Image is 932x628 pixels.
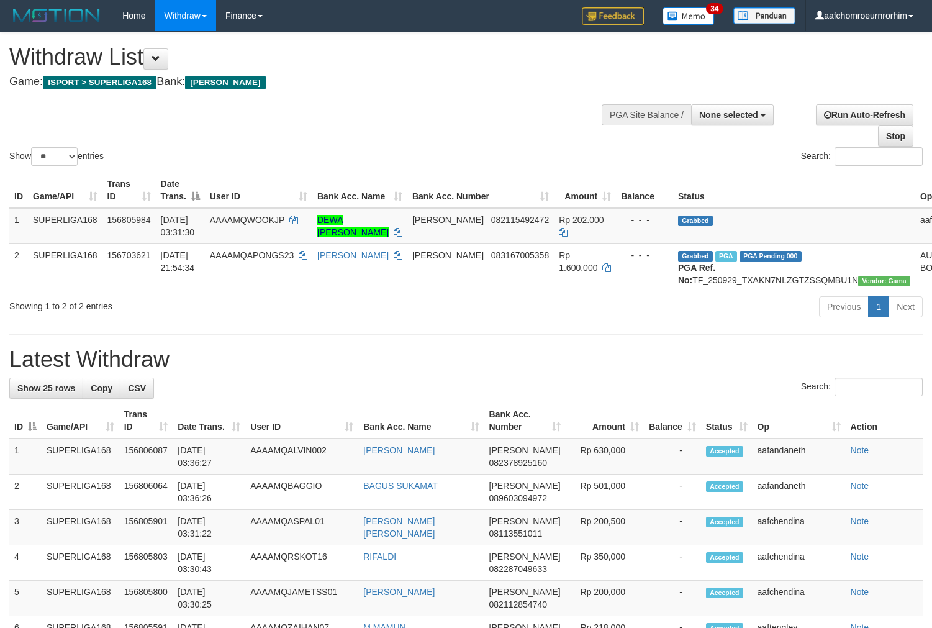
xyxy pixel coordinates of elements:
td: 156805803 [119,545,173,581]
span: 156703621 [107,250,151,260]
a: Stop [878,125,913,147]
th: Game/API: activate to sort column ascending [28,173,102,208]
td: - [644,545,701,581]
span: Copy 082112854740 to clipboard [489,599,547,609]
span: ISPORT > SUPERLIGA168 [43,76,156,89]
h1: Latest Withdraw [9,347,923,372]
td: SUPERLIGA168 [42,475,119,510]
th: Status: activate to sort column ascending [701,403,753,439]
span: [DATE] 03:31:30 [161,215,195,237]
td: aafandaneth [753,439,846,475]
span: Rp 1.600.000 [559,250,597,273]
th: Status [673,173,915,208]
div: PGA Site Balance / [602,104,691,125]
td: AAAAMQJAMETSS01 [245,581,358,616]
th: Balance: activate to sort column ascending [644,403,701,439]
td: Rp 501,000 [566,475,644,510]
button: None selected [691,104,774,125]
a: 1 [868,296,889,317]
span: Grabbed [678,216,713,226]
div: - - - [621,249,668,262]
td: 5 [9,581,42,616]
td: 156806087 [119,439,173,475]
a: BAGUS SUKAMAT [363,481,438,491]
select: Showentries [31,147,78,166]
span: [PERSON_NAME] [412,250,484,260]
th: ID: activate to sort column descending [9,403,42,439]
td: - [644,475,701,510]
span: Grabbed [678,251,713,262]
label: Search: [801,147,923,166]
td: TF_250929_TXAKN7NLZGTZSSQMBU1N [673,243,915,291]
th: Game/API: activate to sort column ascending [42,403,119,439]
th: Bank Acc. Number: activate to sort column ascending [407,173,554,208]
span: Copy 083167005358 to clipboard [491,250,549,260]
img: Button%20Memo.svg [663,7,715,25]
td: [DATE] 03:30:25 [173,581,245,616]
h4: Game: Bank: [9,76,609,88]
td: SUPERLIGA168 [42,510,119,545]
a: CSV [120,378,154,399]
span: Copy 082287049633 to clipboard [489,564,547,574]
td: SUPERLIGA168 [28,243,102,291]
th: User ID: activate to sort column ascending [205,173,312,208]
label: Show entries [9,147,104,166]
span: Vendor URL: https://trx31.1velocity.biz [858,276,910,286]
span: [PERSON_NAME] [489,587,561,597]
a: RIFALDI [363,552,396,562]
input: Search: [835,378,923,396]
span: [PERSON_NAME] [489,516,561,526]
a: Show 25 rows [9,378,83,399]
th: Op: activate to sort column ascending [753,403,846,439]
td: - [644,510,701,545]
th: Trans ID: activate to sort column ascending [102,173,156,208]
td: 1 [9,208,28,244]
a: Note [851,587,869,597]
span: Copy 089603094972 to clipboard [489,493,547,503]
td: aafchendina [753,510,846,545]
td: AAAAMQASPAL01 [245,510,358,545]
td: aafandaneth [753,475,846,510]
span: PGA Pending [740,251,802,262]
span: Copy 082115492472 to clipboard [491,215,549,225]
a: Note [851,516,869,526]
span: Rp 202.000 [559,215,604,225]
b: PGA Ref. No: [678,263,715,285]
a: Previous [819,296,869,317]
th: Date Trans.: activate to sort column descending [156,173,205,208]
span: 156805984 [107,215,151,225]
th: Date Trans.: activate to sort column ascending [173,403,245,439]
img: panduan.png [733,7,795,24]
td: 1 [9,439,42,475]
span: AAAAMQWOOKJP [210,215,284,225]
span: Accepted [706,552,743,563]
a: Note [851,445,869,455]
span: AAAAMQAPONGS23 [210,250,294,260]
td: SUPERLIGA168 [42,545,119,581]
th: Bank Acc. Number: activate to sort column ascending [484,403,566,439]
span: Marked by aafchhiseyha [715,251,737,262]
a: [PERSON_NAME] [363,587,435,597]
th: ID [9,173,28,208]
td: [DATE] 03:30:43 [173,545,245,581]
span: [PERSON_NAME] [489,445,561,455]
td: 156805901 [119,510,173,545]
td: Rp 200,000 [566,581,644,616]
a: [PERSON_NAME] [317,250,389,260]
span: Accepted [706,446,743,457]
a: Note [851,552,869,562]
span: None selected [699,110,758,120]
td: [DATE] 03:36:27 [173,439,245,475]
td: 4 [9,545,42,581]
td: aafchendina [753,545,846,581]
span: Accepted [706,481,743,492]
td: Rp 630,000 [566,439,644,475]
th: Bank Acc. Name: activate to sort column ascending [312,173,407,208]
span: Accepted [706,517,743,527]
a: Note [851,481,869,491]
a: [PERSON_NAME] [PERSON_NAME] [363,516,435,539]
th: Amount: activate to sort column ascending [554,173,616,208]
td: 2 [9,243,28,291]
th: Trans ID: activate to sort column ascending [119,403,173,439]
td: SUPERLIGA168 [42,439,119,475]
